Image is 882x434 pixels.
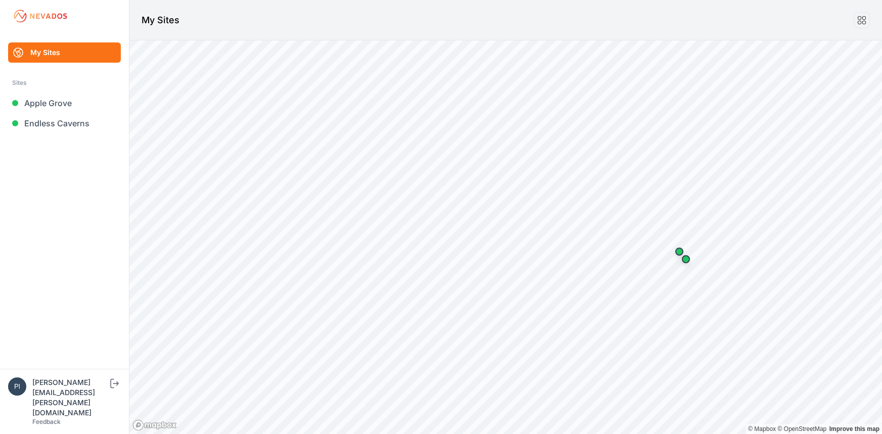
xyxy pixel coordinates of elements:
[32,377,108,418] div: [PERSON_NAME][EMAIL_ADDRESS][PERSON_NAME][DOMAIN_NAME]
[8,113,121,133] a: Endless Caverns
[12,77,117,89] div: Sites
[142,13,179,27] h1: My Sites
[32,418,61,425] a: Feedback
[748,425,776,432] a: Mapbox
[669,242,689,262] div: Map marker
[829,425,879,432] a: Map feedback
[132,419,177,431] a: Mapbox logo
[777,425,826,432] a: OpenStreetMap
[12,8,69,24] img: Nevados
[8,93,121,113] a: Apple Grove
[8,377,26,396] img: piotr.kolodziejczyk@energix-group.com
[129,40,882,434] canvas: Map
[8,42,121,63] a: My Sites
